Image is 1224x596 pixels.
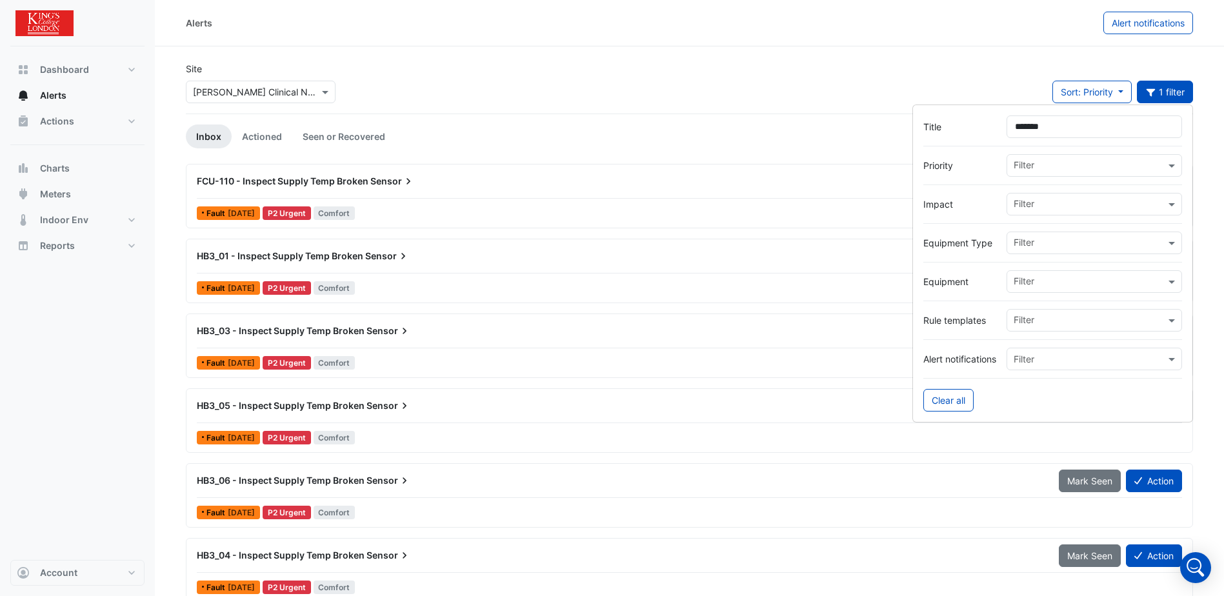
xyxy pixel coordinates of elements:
span: Comfort [314,581,356,594]
span: HB3_03 - Inspect Supply Temp Broken [197,325,365,336]
span: Sensor [365,250,410,263]
div: Filter [1012,313,1034,330]
span: Comfort [314,281,356,295]
span: HB3_01 - Inspect Supply Temp Broken [197,250,363,261]
span: HB3_05 - Inspect Supply Temp Broken [197,400,365,411]
button: Mark Seen [1059,544,1121,567]
span: Sensor [366,399,411,412]
span: Fault [206,359,228,367]
span: Mark Seen [1067,550,1112,561]
span: Mon 25-Aug-2025 18:45 BST [228,208,255,218]
button: Reports [10,233,145,259]
span: Sensor [370,175,415,188]
label: Equipment [923,275,996,288]
span: Mon 18-Aug-2025 08:45 BST [228,283,255,293]
span: Mon 18-Aug-2025 08:15 BST [228,433,255,442]
span: Comfort [314,206,356,220]
button: 1 filter [1137,81,1194,103]
button: Dashboard [10,57,145,83]
span: Reports [40,239,75,252]
label: Impact [923,197,996,211]
span: Sensor [366,474,411,487]
label: Site [186,62,202,75]
span: HB3_06 - Inspect Supply Temp Broken [197,475,365,486]
span: Dashboard [40,63,89,76]
span: Meters [40,188,71,201]
div: P2 Urgent [263,431,311,444]
button: Account [10,560,145,586]
button: Sort: Priority [1052,81,1132,103]
div: Filter [1012,274,1034,291]
div: Filter [1012,158,1034,175]
span: Mon 18-Aug-2025 08:15 BST [228,508,255,517]
div: P2 Urgent [263,581,311,594]
label: Priority [923,159,996,172]
a: Seen or Recovered [292,124,396,148]
span: Account [40,566,77,579]
button: Action [1126,544,1182,567]
a: Inbox [186,124,232,148]
button: Action [1126,470,1182,492]
button: Indoor Env [10,207,145,233]
button: Mark Seen [1059,470,1121,492]
div: Open Intercom Messenger [1180,552,1211,583]
span: Comfort [314,506,356,519]
div: Filter [1012,197,1034,214]
button: Meters [10,181,145,207]
button: Alerts [10,83,145,108]
span: Mon 18-Aug-2025 08:15 BST [228,358,255,368]
app-icon: Meters [17,188,30,201]
div: P2 Urgent [263,281,311,295]
button: Actions [10,108,145,134]
div: P2 Urgent [263,356,311,370]
div: P2 Urgent [263,506,311,519]
span: Alerts [40,89,66,102]
div: P2 Urgent [263,206,311,220]
span: Alert notifications [1112,17,1185,28]
span: Fault [206,210,228,217]
label: Rule templates [923,313,996,327]
button: Clear all [923,389,974,412]
span: Sort: Priority [1061,86,1113,97]
span: FCU-110 - Inspect Supply Temp Broken [197,175,368,186]
a: Actioned [232,124,292,148]
label: Equipment Type [923,236,996,250]
span: Charts [40,162,70,175]
span: Sensor [366,324,411,337]
app-icon: Reports [17,239,30,252]
button: Charts [10,155,145,181]
app-icon: Alerts [17,89,30,102]
img: Company Logo [15,10,74,36]
span: HB3_04 - Inspect Supply Temp Broken [197,550,365,561]
span: Mon 18-Aug-2025 08:15 BST [228,582,255,592]
button: Alert notifications [1103,12,1193,34]
label: Title [923,120,996,134]
app-icon: Charts [17,162,30,175]
span: Actions [40,115,74,128]
div: Alerts [186,16,212,30]
span: Sensor [366,549,411,562]
span: Fault [206,584,228,591]
span: Fault [206,284,228,292]
span: Indoor Env [40,214,88,226]
span: Mark Seen [1067,475,1112,486]
app-icon: Actions [17,115,30,128]
span: Fault [206,434,228,442]
app-icon: Indoor Env [17,214,30,226]
span: Comfort [314,356,356,370]
label: Alert notifications [923,352,996,366]
app-icon: Dashboard [17,63,30,76]
span: Comfort [314,431,356,444]
div: Filter [1012,235,1034,252]
span: Fault [206,509,228,517]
